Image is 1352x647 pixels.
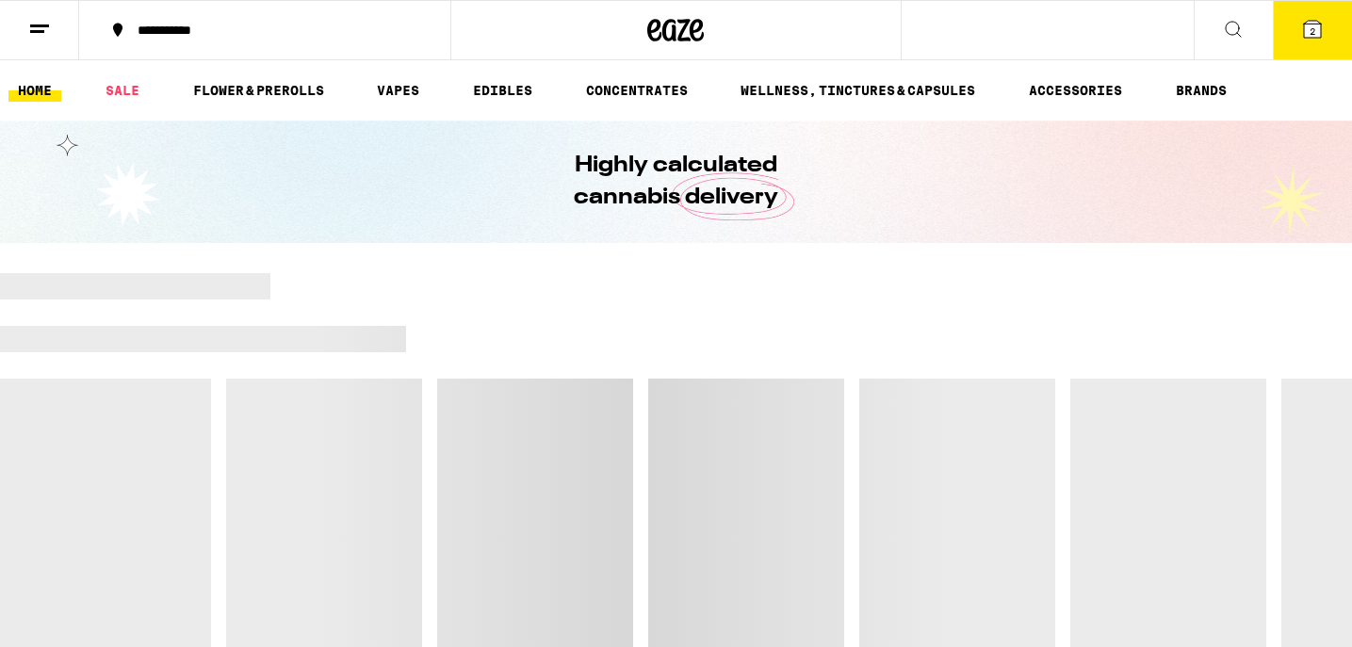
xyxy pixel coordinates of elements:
[1166,79,1236,102] button: BRANDS
[1273,1,1352,59] button: 2
[1310,25,1315,37] span: 2
[731,79,985,102] a: WELLNESS, TINCTURES & CAPSULES
[8,79,61,102] a: HOME
[367,79,429,102] a: VAPES
[1019,79,1132,102] a: ACCESSORIES
[577,79,697,102] a: CONCENTRATES
[184,79,334,102] a: FLOWER & PREROLLS
[521,150,832,214] h1: Highly calculated cannabis delivery
[96,79,149,102] a: SALE
[464,79,542,102] a: EDIBLES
